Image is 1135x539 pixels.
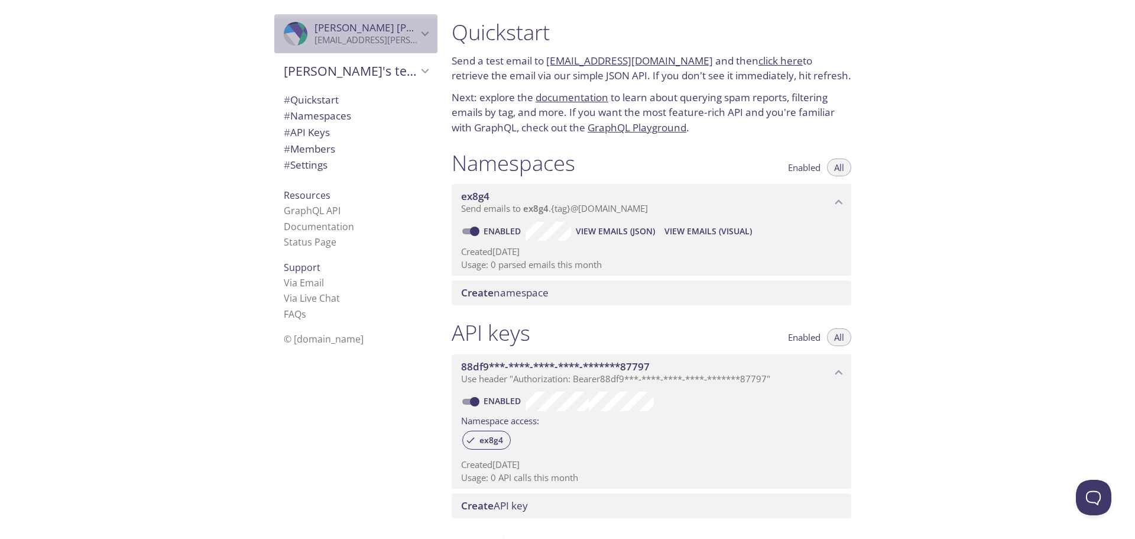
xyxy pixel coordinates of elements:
div: Create API Key [452,493,851,518]
a: click here [758,54,803,67]
h1: Namespaces [452,150,575,176]
div: ex8g4 namespace [452,184,851,221]
span: API Keys [284,125,330,139]
button: All [827,328,851,346]
div: Gian's team [274,56,437,86]
a: Via Live Chat [284,292,340,305]
p: Next: explore the to learn about querying spam reports, filtering emails by tag, and more. If you... [452,90,851,135]
p: Created [DATE] [461,246,842,258]
div: Namespaces [274,108,437,124]
label: Namespace access: [461,411,539,428]
div: ex8g4 [462,431,511,450]
span: namespace [461,286,549,299]
span: © [DOMAIN_NAME] [284,333,364,346]
button: Enabled [781,159,828,176]
span: s [301,308,306,321]
p: Send a test email to and then to retrieve the email via our simple JSON API. If you don't see it ... [452,53,851,83]
span: Create [461,286,494,299]
button: Enabled [781,328,828,346]
button: View Emails (Visual) [660,222,757,241]
h1: API keys [452,319,530,346]
a: FAQ [284,308,306,321]
a: [EMAIL_ADDRESS][DOMAIN_NAME] [546,54,713,67]
button: View Emails (JSON) [571,222,660,241]
iframe: Help Scout Beacon - Open [1076,480,1111,515]
a: GraphQL Playground [588,121,686,134]
p: [EMAIL_ADDRESS][PERSON_NAME][DOMAIN_NAME] [314,34,417,46]
span: ex8g4 [523,202,549,214]
div: API Keys [274,124,437,141]
span: View Emails (JSON) [576,224,655,238]
div: Members [274,141,437,157]
span: [PERSON_NAME]'s team [284,63,417,79]
span: Namespaces [284,109,351,122]
span: Quickstart [284,93,339,106]
p: Usage: 0 API calls this month [461,472,842,484]
span: API key [461,499,528,512]
div: Create namespace [452,280,851,305]
span: # [284,158,290,172]
button: All [827,159,851,176]
span: # [284,93,290,106]
p: Usage: 0 parsed emails this month [461,259,842,271]
span: Create [461,499,494,512]
a: Enabled [482,225,526,237]
a: Status Page [284,235,336,248]
span: ex8g4 [472,435,510,446]
span: Settings [284,158,327,172]
a: GraphQL API [284,204,340,217]
span: View Emails (Visual) [664,224,752,238]
span: Support [284,261,320,274]
div: Team Settings [274,157,437,173]
div: Gian Gisler [274,14,437,53]
a: Documentation [284,220,354,233]
span: Resources [284,189,330,202]
p: Created [DATE] [461,459,842,471]
span: ex8g4 [461,189,489,203]
a: Enabled [482,395,526,406]
a: Via Email [284,276,324,289]
div: Quickstart [274,92,437,108]
span: [PERSON_NAME] [PERSON_NAME] [314,21,476,34]
span: # [284,109,290,122]
span: # [284,142,290,156]
h1: Quickstart [452,19,851,46]
span: Members [284,142,335,156]
a: documentation [536,91,608,104]
span: # [284,125,290,139]
span: Send emails to . {tag} @[DOMAIN_NAME] [461,202,648,214]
